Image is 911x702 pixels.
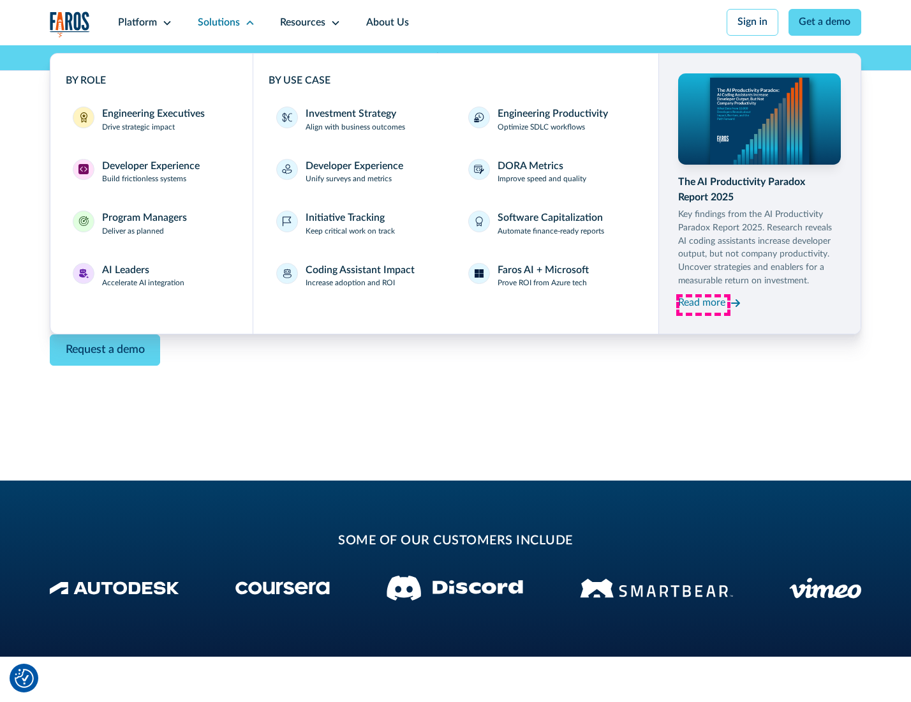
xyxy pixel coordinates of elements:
a: Investment StrategyAlign with business outcomes [269,99,450,141]
div: Software Capitalization [498,211,603,226]
div: Resources [280,15,325,31]
a: Sign in [727,9,778,36]
p: Automate finance-ready reports [498,226,604,237]
img: Vimeo logo [789,578,861,599]
a: DORA MetricsImprove speed and quality [461,151,642,193]
a: AI LeadersAI LeadersAccelerate AI integration [66,255,238,297]
img: Logo of the analytics and reporting company Faros. [50,11,91,38]
p: Key findings from the AI Productivity Paradox Report 2025. Research reveals AI coding assistants ... [678,208,840,288]
p: Unify surveys and metrics [306,174,392,185]
p: Align with business outcomes [306,122,405,133]
a: Developer ExperienceDeveloper ExperienceBuild frictionless systems [66,151,238,193]
img: Discord logo [387,576,523,601]
div: Developer Experience [306,159,403,174]
a: Initiative TrackingKeep critical work on track [269,203,450,245]
p: Build frictionless systems [102,174,186,185]
div: DORA Metrics [498,159,563,174]
img: Autodesk Logo [50,581,179,595]
div: Program Managers [102,211,187,226]
div: BY USE CASE [269,73,643,89]
img: AI Leaders [78,269,89,279]
a: Contact Modal [50,334,161,366]
img: Revisit consent button [15,669,34,688]
p: Keep critical work on track [306,226,395,237]
p: Accelerate AI integration [102,278,184,289]
a: The AI Productivity Paradox Report 2025Key findings from the AI Productivity Paradox Report 2025.... [678,73,840,313]
div: The AI Productivity Paradox Report 2025 [678,175,840,205]
div: Faros AI + Microsoft [498,263,589,278]
button: Cookie Settings [15,669,34,688]
div: Platform [118,15,157,31]
img: Developer Experience [78,164,89,174]
div: Solutions [198,15,240,31]
div: Engineering Productivity [498,107,608,122]
div: Developer Experience [102,159,200,174]
div: Investment Strategy [306,107,396,122]
a: Developer ExperienceUnify surveys and metrics [269,151,450,193]
a: Engineering ExecutivesEngineering ExecutivesDrive strategic impact [66,99,238,141]
p: Deliver as planned [102,226,164,237]
p: Optimize SDLC workflows [498,122,585,133]
div: Coding Assistant Impact [306,263,415,278]
a: Program ManagersProgram ManagersDeliver as planned [66,203,238,245]
a: Engineering ProductivityOptimize SDLC workflows [461,99,642,141]
h2: some of our customers include [151,532,760,551]
img: Smartbear Logo [580,576,733,600]
p: Prove ROI from Azure tech [498,278,587,289]
nav: Solutions [50,45,862,334]
img: Program Managers [78,216,89,227]
div: BY ROLE [66,73,238,89]
a: home [50,11,91,38]
p: Increase adoption and ROI [306,278,395,289]
p: Drive strategic impact [102,122,175,133]
div: Engineering Executives [102,107,205,122]
a: Get a demo [789,9,862,36]
div: Read more [678,295,725,311]
a: Coding Assistant ImpactIncrease adoption and ROI [269,255,450,297]
a: Faros AI + MicrosoftProve ROI from Azure tech [461,255,642,297]
a: Software CapitalizationAutomate finance-ready reports [461,203,642,245]
img: Coursera Logo [235,581,330,595]
img: Engineering Executives [78,112,89,123]
div: AI Leaders [102,263,149,278]
p: Improve speed and quality [498,174,586,185]
div: Initiative Tracking [306,211,385,226]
